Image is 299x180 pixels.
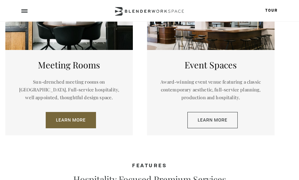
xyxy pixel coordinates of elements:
h5: Meeting Rooms [16,59,122,71]
h4: Features [15,163,284,169]
a: Learn More [187,112,238,128]
p: Sun-drenched meeting rooms on [GEOGRAPHIC_DATA]. Full-service hospitality, well appointed, though... [16,78,122,101]
a: Tour [265,9,278,12]
a: Learn More [46,112,96,128]
p: Award-winning event venue featuring a classic contemporary aesthetic, full-service planning, prod... [158,78,264,101]
h5: Event Spaces [158,59,264,71]
iframe: Chat Widget [264,146,299,180]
